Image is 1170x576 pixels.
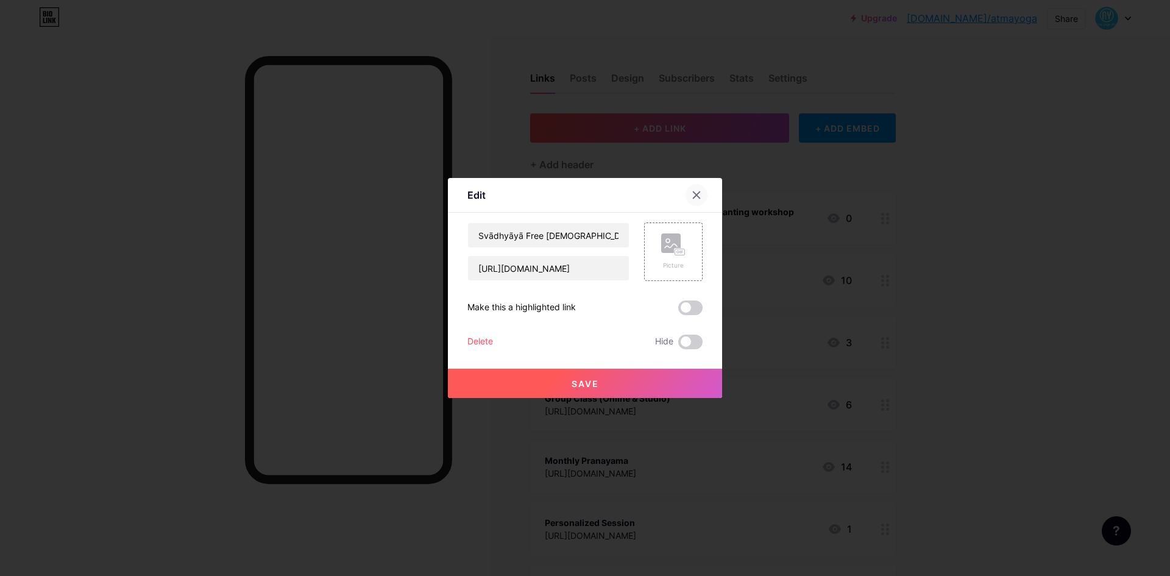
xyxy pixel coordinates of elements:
input: Title [468,223,629,247]
div: Delete [467,335,493,349]
span: Save [572,379,599,389]
div: Edit [467,188,486,202]
button: Save [448,369,722,398]
div: Make this a highlighted link [467,300,576,315]
input: URL [468,256,629,280]
span: Hide [655,335,673,349]
div: Picture [661,261,686,270]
